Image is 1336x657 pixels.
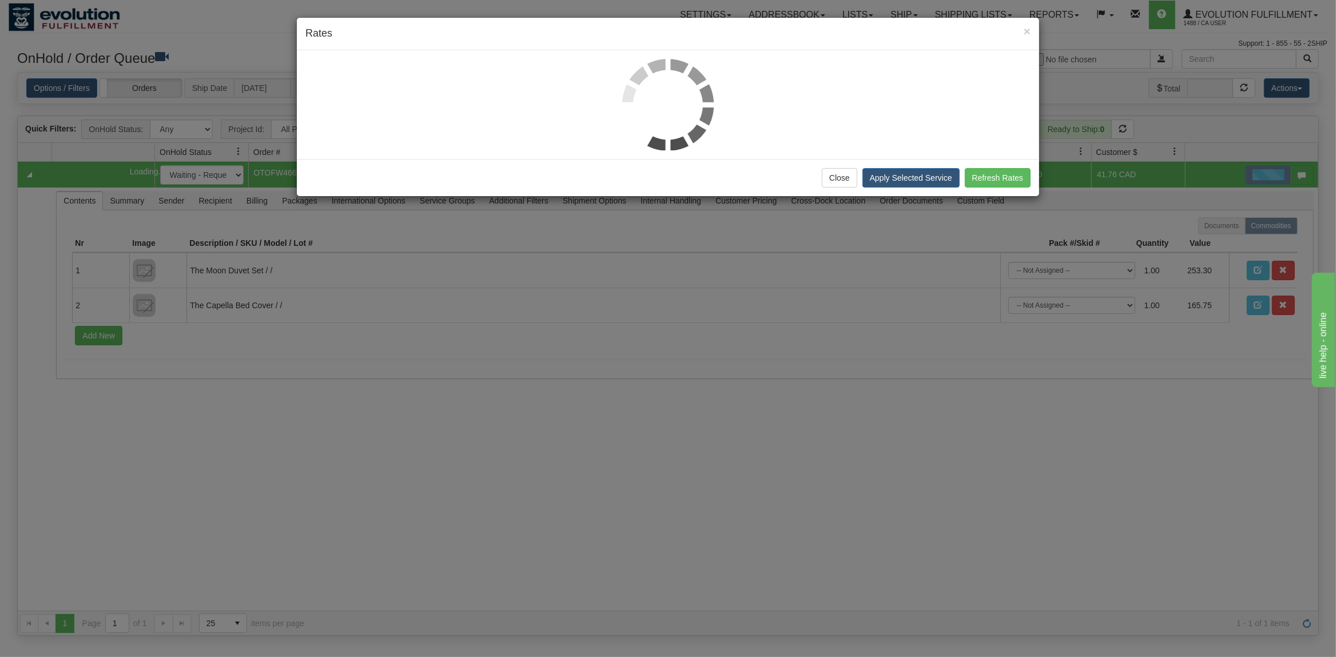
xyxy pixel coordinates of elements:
[862,168,960,188] button: Apply Selected Service
[305,26,1031,41] h4: Rates
[822,168,857,188] button: Close
[965,168,1031,188] button: Refresh Rates
[1024,25,1031,37] button: Close
[1024,25,1031,38] span: ×
[1310,270,1335,387] iframe: chat widget
[9,7,106,21] div: live help - online
[622,59,714,150] img: loader.gif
